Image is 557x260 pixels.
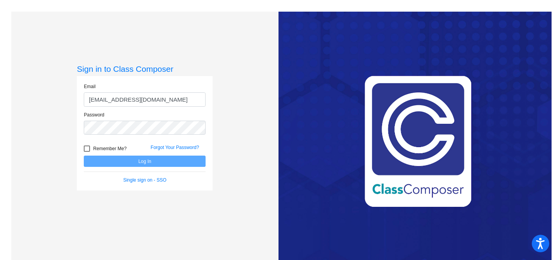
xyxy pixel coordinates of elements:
[84,156,206,167] button: Log In
[77,64,213,74] h3: Sign in to Class Composer
[93,144,126,153] span: Remember Me?
[123,177,166,183] a: Single sign on - SSO
[150,145,199,150] a: Forgot Your Password?
[84,83,95,90] label: Email
[84,111,104,118] label: Password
